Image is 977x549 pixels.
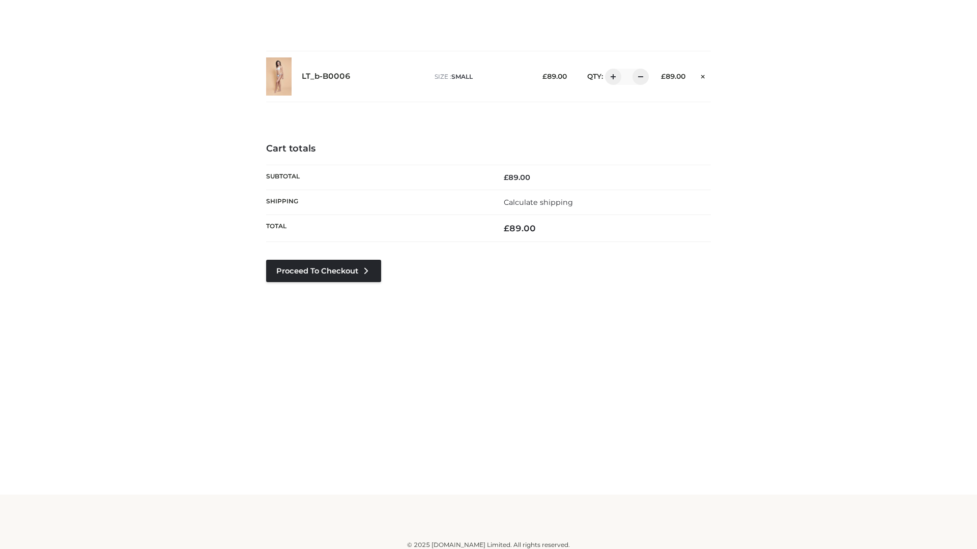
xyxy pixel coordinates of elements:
a: LT_b-B0006 [302,72,351,81]
bdi: 89.00 [504,223,536,233]
a: Proceed to Checkout [266,260,381,282]
p: size : [435,72,527,81]
span: £ [504,223,509,233]
span: £ [661,72,666,80]
th: Total [266,215,489,242]
span: £ [542,72,547,80]
th: Subtotal [266,165,489,190]
bdi: 89.00 [661,72,685,80]
a: Calculate shipping [504,198,573,207]
bdi: 89.00 [542,72,567,80]
span: SMALL [451,73,473,80]
a: Remove this item [696,69,711,82]
span: £ [504,173,508,182]
th: Shipping [266,190,489,215]
div: QTY: [577,69,645,85]
h4: Cart totals [266,143,711,155]
bdi: 89.00 [504,173,530,182]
